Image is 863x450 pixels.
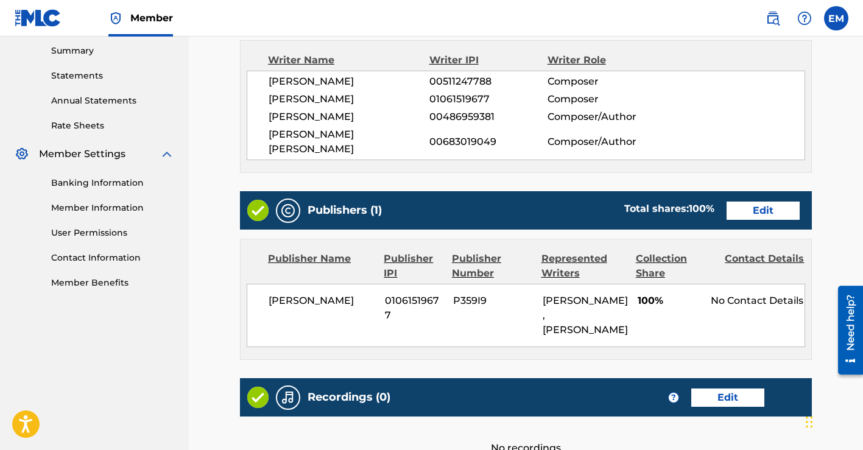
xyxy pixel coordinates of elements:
span: Composer/Author [548,135,655,149]
div: Help [792,6,817,30]
a: Summary [51,44,174,57]
a: Statements [51,69,174,82]
span: [PERSON_NAME] [269,74,429,89]
span: 00511247788 [429,74,548,89]
img: MLC Logo [15,9,62,27]
img: expand [160,147,174,161]
h5: Recordings (0) [308,390,390,404]
span: Composer [548,74,655,89]
div: Publisher IPI [384,251,442,281]
a: Public Search [761,6,785,30]
img: Member Settings [15,147,29,161]
a: User Permissions [51,227,174,239]
span: [PERSON_NAME], [PERSON_NAME] [543,295,628,336]
img: Recordings [281,390,295,405]
span: [PERSON_NAME] [269,92,429,107]
div: No Contact Details [711,294,805,308]
div: Writer IPI [429,53,548,68]
span: ? [669,393,678,403]
span: [PERSON_NAME] [PERSON_NAME] [269,127,429,156]
iframe: Chat Widget [802,392,863,450]
span: 00486959381 [429,110,548,124]
a: Annual Statements [51,94,174,107]
span: Composer/Author [548,110,655,124]
img: help [797,11,812,26]
div: Publisher Name [268,251,375,281]
span: [PERSON_NAME] [269,294,376,308]
div: Contact Details [725,251,805,281]
span: 00683019049 [429,135,548,149]
a: Member Benefits [51,276,174,289]
span: Composer [548,92,655,107]
div: Writer Name [268,53,429,68]
a: Banking Information [51,177,174,189]
a: Member Information [51,202,174,214]
img: Valid [247,200,269,221]
div: Collection Share [636,251,716,281]
div: Represented Writers [541,251,627,281]
a: Contact Information [51,251,174,264]
a: Rate Sheets [51,119,174,132]
span: 100% [638,294,702,308]
div: Publisher Number [452,251,532,281]
a: Edit [727,202,800,220]
img: Valid [247,387,269,408]
span: 100 % [689,203,714,214]
span: 01061519677 [429,92,548,107]
div: Writer Role [548,53,655,68]
img: Publishers [281,203,295,218]
span: Member [130,11,173,25]
a: Edit [691,388,764,407]
div: User Menu [824,6,848,30]
div: Total shares: [624,202,714,216]
span: [PERSON_NAME] [269,110,429,124]
span: Member Settings [39,147,125,161]
iframe: Resource Center [829,281,863,379]
span: P359I9 [453,294,534,308]
h5: Publishers (1) [308,203,382,217]
span: 01061519677 [385,294,444,323]
div: Drag [806,404,813,440]
img: search [766,11,780,26]
img: Top Rightsholder [108,11,123,26]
